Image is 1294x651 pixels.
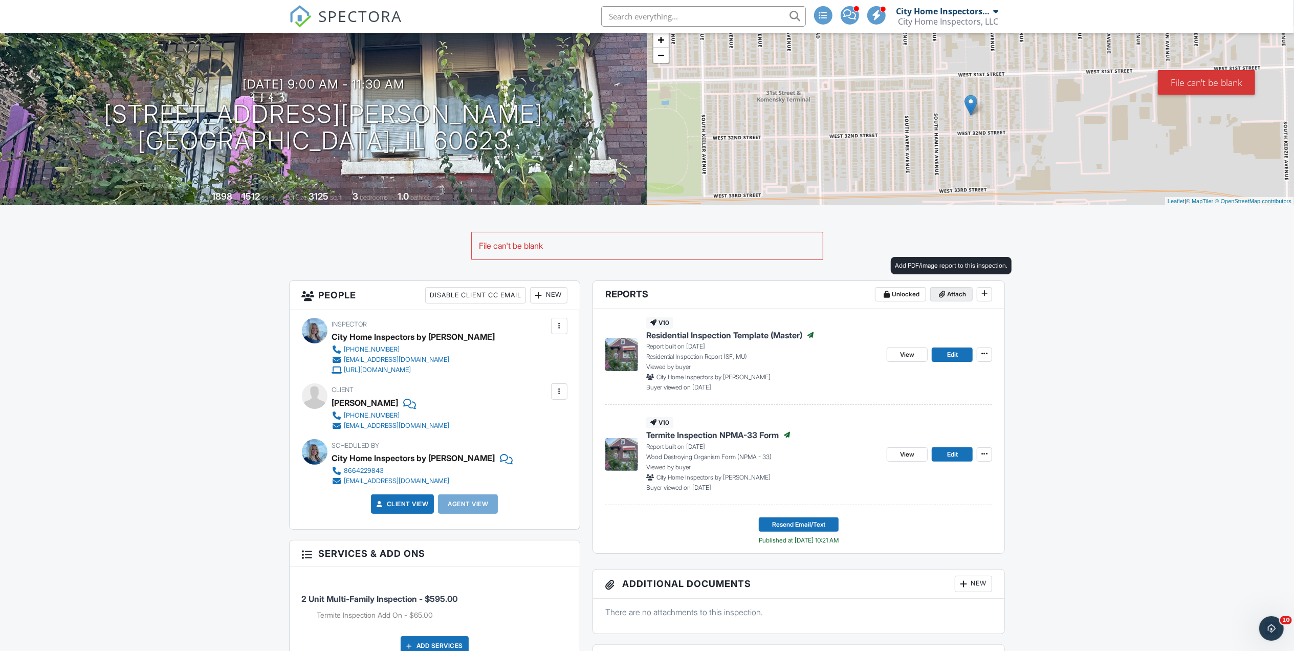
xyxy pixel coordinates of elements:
[332,421,450,431] a: [EMAIL_ADDRESS][DOMAIN_NAME]
[332,344,487,355] a: [PHONE_NUMBER]
[1215,198,1291,204] a: © OpenStreetMap contributors
[375,499,429,509] a: Client View
[332,450,495,466] div: City Home Inspectors by [PERSON_NAME]
[344,366,411,374] div: [URL][DOMAIN_NAME]
[290,540,580,567] h3: Services & Add ons
[1158,70,1255,95] div: File can't be blank
[353,191,358,202] div: 3
[199,193,210,201] span: Built
[653,32,669,48] a: Zoom in
[104,101,543,155] h1: [STREET_ADDRESS][PERSON_NAME] [GEOGRAPHIC_DATA], IL 60623
[243,77,405,91] h3: [DATE] 9:00 am - 11:30 am
[302,575,567,628] li: Service: 2 Unit Multi-Family Inspection
[425,287,526,303] div: Disable Client CC Email
[360,193,388,201] span: bedrooms
[1168,198,1185,204] a: Leaflet
[1280,616,1292,624] span: 10
[242,191,260,202] div: 1512
[344,411,400,420] div: [PHONE_NUMBER]
[344,477,450,485] div: [EMAIL_ADDRESS][DOMAIN_NAME]
[290,281,580,310] h3: People
[317,610,567,620] li: Add on: Termite Inspection Add On
[286,193,307,201] span: Lot Size
[332,365,487,375] a: [URL][DOMAIN_NAME]
[472,232,823,259] div: File can't be blank
[332,320,367,328] span: Inspector
[332,355,487,365] a: [EMAIL_ADDRESS][DOMAIN_NAME]
[332,329,495,344] div: City Home Inspectors by [PERSON_NAME]
[302,594,458,604] span: 2 Unit Multi-Family Inspection - $595.00
[344,345,400,354] div: [PHONE_NUMBER]
[1165,197,1294,206] div: |
[332,386,354,394] span: Client
[530,287,567,303] div: New
[955,576,992,592] div: New
[332,442,380,449] span: Scheduled By
[289,5,312,28] img: The Best Home Inspection Software - Spectora
[410,193,440,201] span: bathrooms
[398,191,409,202] div: 1.0
[344,356,450,364] div: [EMAIL_ADDRESS][DOMAIN_NAME]
[601,6,806,27] input: Search everything...
[344,422,450,430] div: [EMAIL_ADDRESS][DOMAIN_NAME]
[898,16,999,27] div: City Home Inspectors, LLC
[332,466,505,476] a: 8664229843
[1259,616,1284,641] iframe: Intercom live chat
[212,191,232,202] div: 1898
[605,606,993,618] p: There are no attachments to this inspection.
[309,191,328,202] div: 3125
[332,395,399,410] div: [PERSON_NAME]
[332,476,505,486] a: [EMAIL_ADDRESS][DOMAIN_NAME]
[344,467,384,475] div: 8664229843
[319,5,403,27] span: SPECTORA
[896,6,991,16] div: City Home Inspectors by [PERSON_NAME]
[330,193,343,201] span: sq.ft.
[289,14,403,35] a: SPECTORA
[593,570,1005,599] h3: Additional Documents
[1186,198,1214,204] a: © MapTiler
[332,410,450,421] a: [PHONE_NUMBER]
[261,193,276,201] span: sq. ft.
[653,48,669,63] a: Zoom out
